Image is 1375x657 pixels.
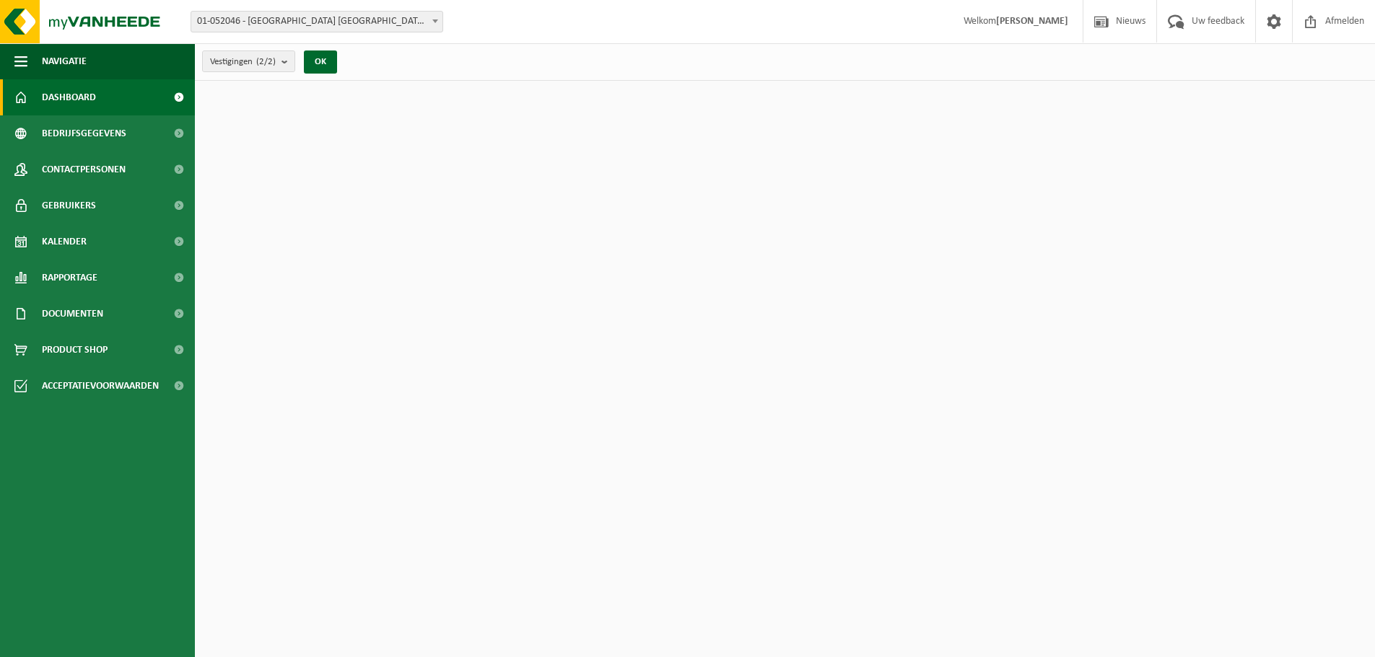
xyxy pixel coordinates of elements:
[42,151,126,188] span: Contactpersonen
[42,115,126,151] span: Bedrijfsgegevens
[996,16,1068,27] strong: [PERSON_NAME]
[42,332,108,368] span: Product Shop
[256,57,276,66] count: (2/2)
[42,79,96,115] span: Dashboard
[191,12,442,32] span: 01-052046 - SAINT-GOBAIN ADFORS BELGIUM - BUGGENHOUT
[191,11,443,32] span: 01-052046 - SAINT-GOBAIN ADFORS BELGIUM - BUGGENHOUT
[42,224,87,260] span: Kalender
[304,50,337,74] button: OK
[202,50,295,72] button: Vestigingen(2/2)
[42,368,159,404] span: Acceptatievoorwaarden
[42,188,96,224] span: Gebruikers
[210,51,276,73] span: Vestigingen
[42,260,97,296] span: Rapportage
[42,296,103,332] span: Documenten
[42,43,87,79] span: Navigatie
